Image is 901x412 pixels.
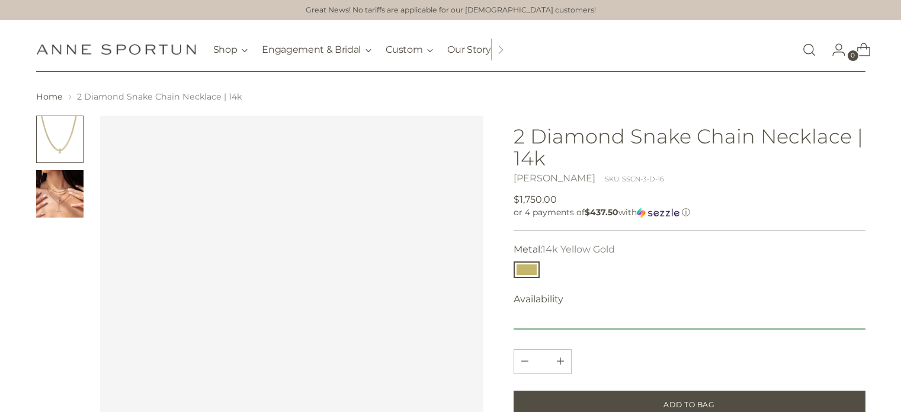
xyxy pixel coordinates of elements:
[36,44,196,55] a: Anne Sportun Fine Jewellery
[848,50,858,61] span: 0
[447,37,490,63] a: Our Story
[514,242,615,257] label: Metal:
[550,350,571,373] button: Subtract product quantity
[36,91,865,103] nav: breadcrumbs
[514,350,536,373] button: Add product quantity
[213,37,248,63] button: Shop
[306,5,596,16] a: Great News! No tariffs are applicable for our [DEMOGRAPHIC_DATA] customers!
[514,207,865,218] div: or 4 payments of$437.50withSezzle Click to learn more about Sezzle
[847,38,871,62] a: Open cart modal
[514,173,595,184] a: [PERSON_NAME]
[822,38,846,62] a: Go to the account page
[605,174,664,184] div: SKU: SSCN-3-D-16
[514,207,865,218] div: or 4 payments of with
[542,244,615,255] span: 14k Yellow Gold
[514,193,557,207] span: $1,750.00
[386,37,433,63] button: Custom
[36,91,63,102] a: Home
[585,207,618,218] span: $437.50
[514,261,540,278] button: 14k Yellow Gold
[36,116,84,163] button: Change image to image 1
[262,37,371,63] button: Engagement & Bridal
[637,207,679,218] img: Sezzle
[797,38,821,62] a: Open search modal
[77,91,242,102] span: 2 Diamond Snake Chain Necklace | 14k
[36,170,84,218] button: Change image to image 2
[514,292,563,306] span: Availability
[528,350,557,373] input: Product quantity
[663,400,714,410] span: Add to Bag
[514,125,865,169] h1: 2 Diamond Snake Chain Necklace | 14k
